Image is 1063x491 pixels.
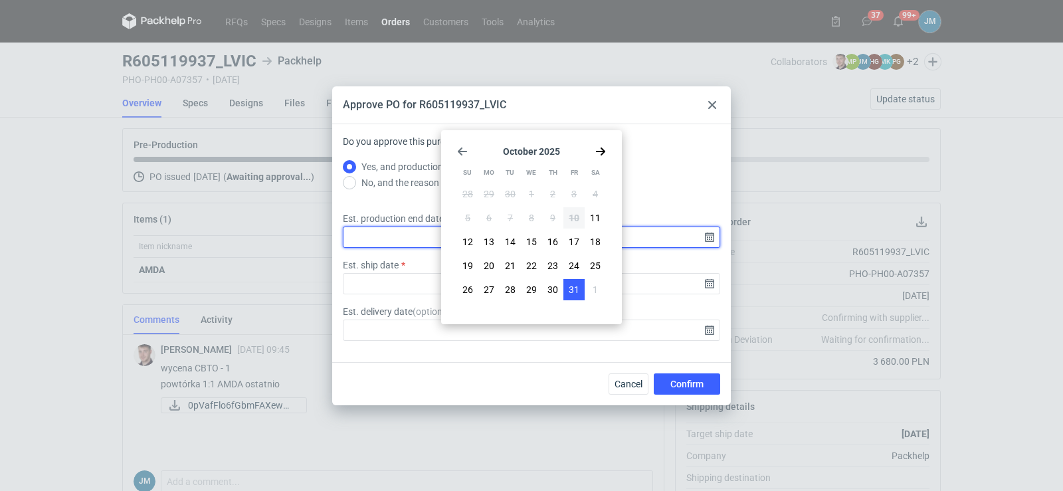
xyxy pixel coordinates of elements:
[505,187,516,201] span: 30
[521,183,542,205] button: Wed Oct 01 2025
[571,187,577,201] span: 3
[585,207,606,229] button: Sat Oct 11 2025
[543,162,563,183] div: Th
[595,146,606,157] svg: Go forward 1 month
[563,279,585,300] button: Fri Oct 31 2025
[529,211,534,225] span: 8
[521,231,542,252] button: Wed Oct 15 2025
[500,255,521,276] button: Tue Oct 21 2025
[593,187,598,201] span: 4
[500,183,521,205] button: Tue Sep 30 2025
[478,162,499,183] div: Mo
[569,283,579,296] span: 31
[484,259,494,272] span: 20
[457,146,606,157] section: October 2025
[500,231,521,252] button: Tue Oct 14 2025
[563,255,585,276] button: Fri Oct 24 2025
[457,207,478,229] button: Sun Oct 05 2025
[563,231,585,252] button: Fri Oct 17 2025
[585,255,606,276] button: Sat Oct 25 2025
[478,255,500,276] button: Mon Oct 20 2025
[484,283,494,296] span: 27
[457,279,478,300] button: Sun Oct 26 2025
[508,211,513,225] span: 7
[457,183,478,205] button: Sun Sep 28 2025
[526,235,537,248] span: 15
[569,235,579,248] span: 17
[615,379,642,389] span: Cancel
[585,231,606,252] button: Sat Oct 18 2025
[413,306,453,317] span: ( optional )
[343,98,506,112] div: Approve PO for R605119937_LVIC
[500,162,520,183] div: Tu
[542,279,563,300] button: Thu Oct 30 2025
[529,187,534,201] span: 1
[521,279,542,300] button: Wed Oct 29 2025
[478,231,500,252] button: Mon Oct 13 2025
[547,235,558,248] span: 16
[550,187,555,201] span: 2
[500,207,521,229] button: Tue Oct 07 2025
[593,283,598,296] span: 1
[590,235,601,248] span: 18
[526,259,537,272] span: 22
[478,279,500,300] button: Mon Oct 27 2025
[542,207,563,229] button: Thu Oct 09 2025
[521,207,542,229] button: Wed Oct 08 2025
[343,258,399,272] label: Est. ship date
[484,187,494,201] span: 29
[478,183,500,205] button: Mon Sep 29 2025
[542,255,563,276] button: Thu Oct 23 2025
[609,373,648,395] button: Cancel
[547,259,558,272] span: 23
[343,135,494,159] label: Do you approve this purchase order?
[526,283,537,296] span: 29
[343,212,444,225] label: Est. production end date
[484,235,494,248] span: 13
[585,162,606,183] div: Sa
[478,207,500,229] button: Mon Oct 06 2025
[585,279,606,300] button: Sat Nov 01 2025
[590,259,601,272] span: 25
[462,187,473,201] span: 28
[457,231,478,252] button: Sun Oct 12 2025
[590,211,601,225] span: 11
[542,231,563,252] button: Thu Oct 16 2025
[564,162,585,183] div: Fr
[569,259,579,272] span: 24
[505,283,516,296] span: 28
[505,259,516,272] span: 21
[550,211,555,225] span: 9
[654,373,720,395] button: Confirm
[670,379,704,389] span: Confirm
[547,283,558,296] span: 30
[569,211,579,225] span: 10
[457,146,468,157] svg: Go back 1 month
[500,279,521,300] button: Tue Oct 28 2025
[585,183,606,205] button: Sat Oct 04 2025
[457,162,478,183] div: Su
[465,211,470,225] span: 5
[563,183,585,205] button: Fri Oct 03 2025
[521,162,541,183] div: We
[462,235,473,248] span: 12
[457,255,478,276] button: Sun Oct 19 2025
[563,207,585,229] button: Fri Oct 10 2025
[486,211,492,225] span: 6
[462,283,473,296] span: 26
[542,183,563,205] button: Thu Oct 02 2025
[343,305,453,318] label: Est. delivery date
[505,235,516,248] span: 14
[462,259,473,272] span: 19
[521,255,542,276] button: Wed Oct 22 2025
